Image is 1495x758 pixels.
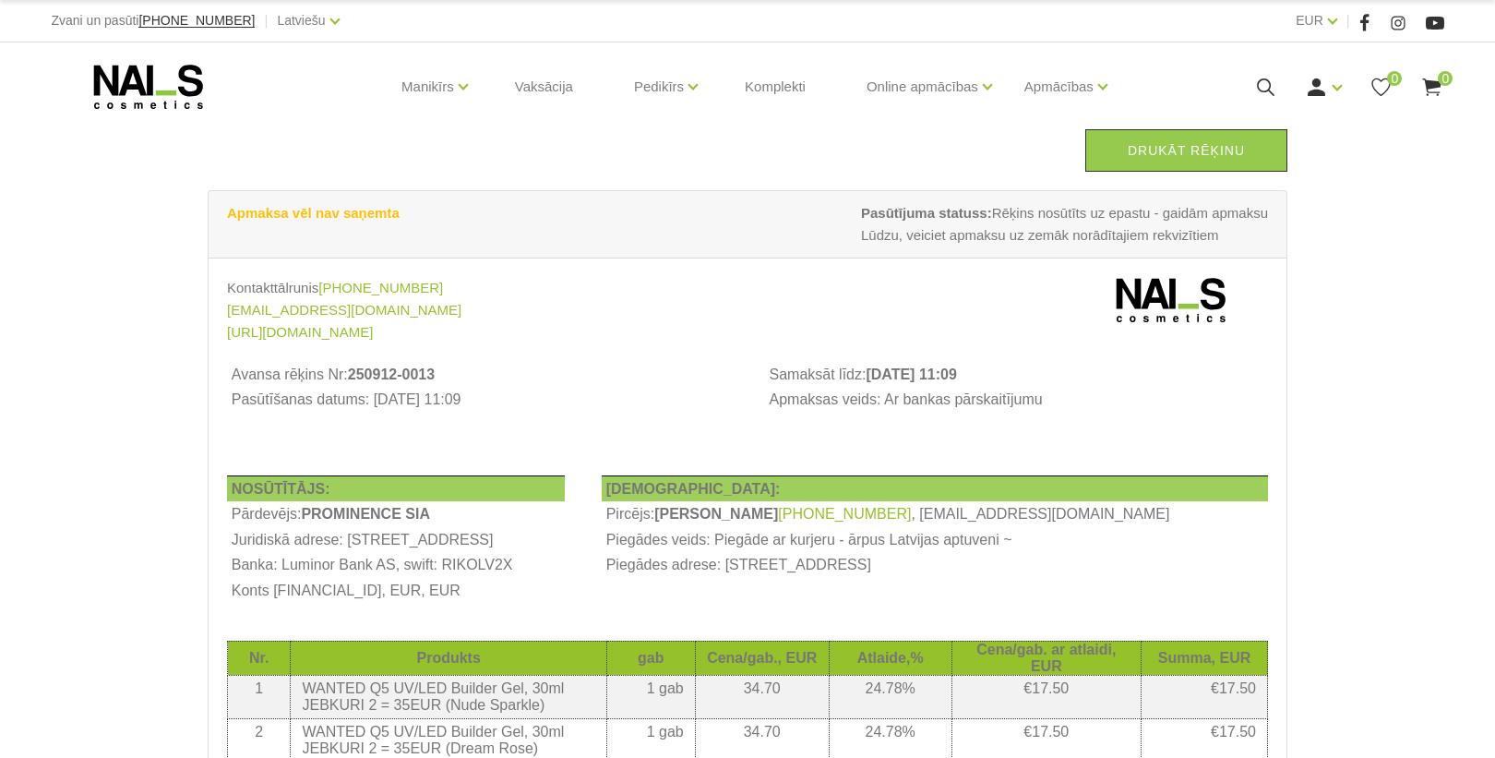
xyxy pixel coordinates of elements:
[401,50,454,124] a: Manikīrs
[730,42,820,131] a: Komplekti
[765,388,1268,414] td: Apmaksas veids: Ar bankas pārskaitījumu
[602,553,1268,579] td: Piegādes adrese: [STREET_ADDRESS]
[277,9,325,31] a: Latviešu
[228,675,291,718] td: 1
[829,675,951,718] td: 24.78%
[867,50,978,124] a: Online apmācības
[1024,50,1094,124] a: Apmācības
[602,475,1268,501] th: [DEMOGRAPHIC_DATA]:
[318,277,443,299] a: [PHONE_NUMBER]
[52,9,256,32] div: Zvani un pasūti
[264,9,268,32] span: |
[861,205,992,221] strong: Pasūtījuma statuss:
[227,413,728,439] td: Avansa rēķins izdrukāts: [DATE] 08:09:53
[500,42,588,131] a: Vaksācija
[1296,9,1323,31] a: EUR
[602,527,1268,553] td: Piegādes veids: Piegāde ar kurjeru - ārpus Latvijas aptuveni ~
[227,299,461,321] a: [EMAIL_ADDRESS][DOMAIN_NAME]
[227,475,565,501] th: NOSŪTĪTĀJS:
[291,675,606,718] td: WANTED Q5 UV/LED Builder Gel, 30ml JEBKURI 2 = 35EUR (Nude Sparkle)
[227,501,565,527] td: Pārdevējs:
[1420,76,1443,99] a: 0
[1438,71,1453,86] span: 0
[1369,76,1393,99] a: 0
[227,277,734,299] div: Kontakttālrunis
[227,321,373,343] a: [URL][DOMAIN_NAME]
[602,501,1268,527] td: Pircējs: , [EMAIL_ADDRESS][DOMAIN_NAME]
[227,553,565,579] th: Banka: Luminor Bank AS, swift: RIKOLV2X
[227,362,728,388] th: Avansa rēķins Nr:
[1142,641,1268,675] th: Summa, EUR
[1387,71,1402,86] span: 0
[654,506,778,522] b: [PERSON_NAME]
[227,388,728,414] td: Pasūtīšanas datums: [DATE] 11:09
[348,367,435,382] b: 250912-0013
[227,205,400,221] strong: Apmaksa vēl nav saņemta
[866,367,956,382] b: [DATE] 11:09
[291,641,606,675] th: Produkts
[228,641,291,675] th: Nr.
[634,50,684,124] a: Pedikīrs
[1142,675,1268,718] td: €17.50
[861,202,1268,247] span: Rēķins nosūtīts uz epastu - gaidām apmaksu Lūdzu, veiciet apmaksu uz zemāk norādītajiem rekvizītiem
[695,675,829,718] td: 34.70
[951,675,1141,718] td: €17.50
[778,506,911,523] a: [PHONE_NUMBER]
[1346,9,1350,32] span: |
[227,578,565,604] th: Konts [FINANCIAL_ID], EUR, EUR
[606,675,695,718] td: 1 gab
[765,362,1268,388] th: Samaksāt līdz:
[951,641,1141,675] th: Cena/gab. ar atlaidi, EUR
[138,14,255,28] a: [PHONE_NUMBER]
[829,641,951,675] th: Atlaide,%
[1085,129,1287,172] a: Drukāt rēķinu
[695,641,829,675] th: Cena/gab., EUR
[227,527,565,553] th: Juridiskā adrese: [STREET_ADDRESS]
[138,13,255,28] span: [PHONE_NUMBER]
[301,506,430,522] b: PROMINENCE SIA
[606,641,695,675] th: gab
